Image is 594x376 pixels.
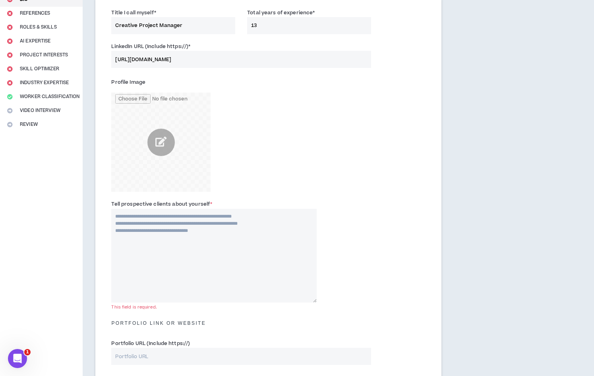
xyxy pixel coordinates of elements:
label: Portfolio URL (Include https://) [111,337,190,350]
span: 1 [24,349,31,355]
input: Years [247,17,371,34]
iframe: Intercom live chat [8,349,27,368]
label: Profile Image [111,76,145,89]
h5: Portfolio Link or Website [105,320,431,326]
label: Tell prospective clients about yourself [111,198,212,210]
div: This field is required. [111,304,317,310]
input: e.g. Creative Director, Digital Strategist, etc. [111,17,235,34]
label: Title I call myself [111,6,156,19]
input: LinkedIn URL [111,51,371,68]
input: Portfolio URL [111,348,371,365]
label: LinkedIn URL (Include https://) [111,40,190,53]
label: Total years of experience [247,6,315,19]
